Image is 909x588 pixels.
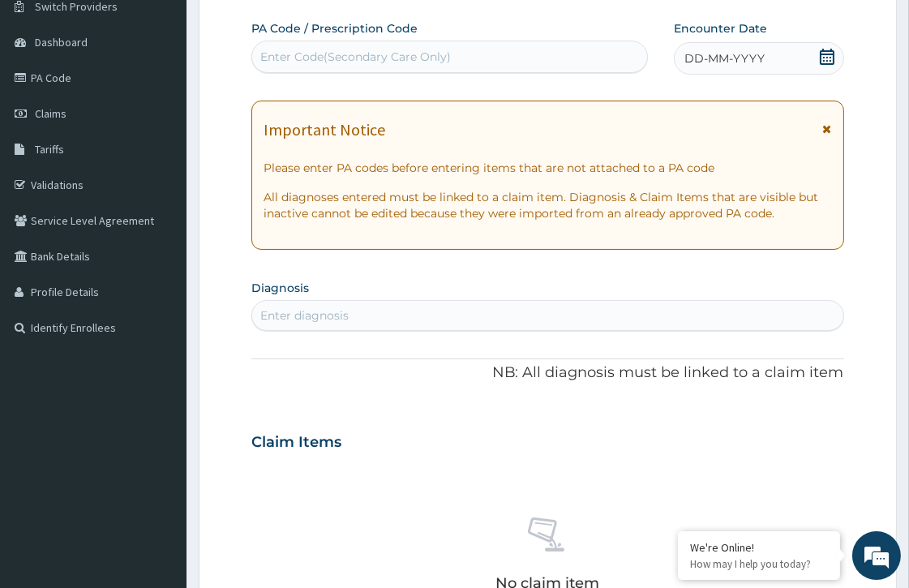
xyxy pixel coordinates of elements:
div: Enter Code(Secondary Care Only) [260,49,451,65]
p: All diagnoses entered must be linked to a claim item. Diagnosis & Claim Items that are visible bu... [264,189,831,221]
img: d_794563401_company_1708531726252_794563401 [30,81,66,122]
span: We're online! [94,185,224,349]
textarea: Type your message and hit 'Enter' [8,405,309,461]
span: Claims [35,106,66,121]
p: How may I help you today? [690,557,828,571]
div: We're Online! [690,540,828,555]
span: DD-MM-YYYY [684,50,765,67]
label: Diagnosis [251,280,309,296]
span: Tariffs [35,142,64,157]
div: Chat with us now [84,91,272,112]
label: PA Code / Prescription Code [251,20,418,36]
p: NB: All diagnosis must be linked to a claim item [251,363,843,384]
div: Enter diagnosis [260,307,349,324]
label: Encounter Date [674,20,767,36]
h1: Important Notice [264,121,385,139]
div: Minimize live chat window [266,8,305,47]
p: Please enter PA codes before entering items that are not attached to a PA code [264,160,831,176]
h3: Claim Items [251,434,341,452]
span: Dashboard [35,35,88,49]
